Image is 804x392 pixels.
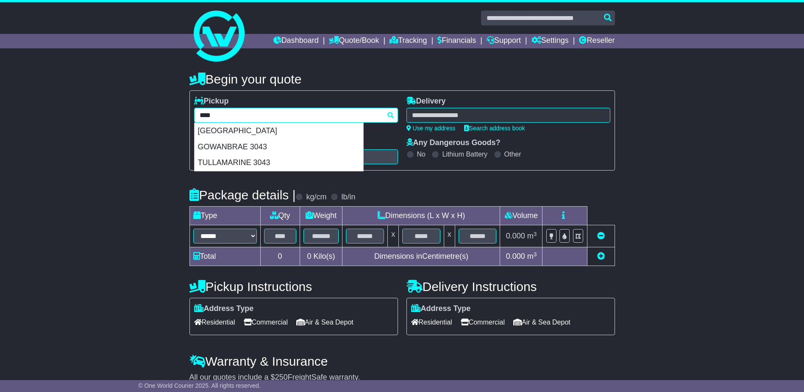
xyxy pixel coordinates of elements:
[138,382,261,389] span: © One World Courier 2025. All rights reserved.
[389,34,427,48] a: Tracking
[296,316,353,329] span: Air & Sea Depot
[300,207,342,225] td: Weight
[506,252,525,260] span: 0.000
[189,247,260,266] td: Total
[307,252,311,260] span: 0
[195,123,363,139] div: [GEOGRAPHIC_DATA]
[260,207,300,225] td: Qty
[342,207,500,225] td: Dimensions (L x W x H)
[194,97,229,106] label: Pickup
[527,232,537,240] span: m
[579,34,615,48] a: Reseller
[597,252,605,260] a: Add new item
[411,304,471,314] label: Address Type
[300,247,342,266] td: Kilo(s)
[260,247,300,266] td: 0
[244,316,288,329] span: Commercial
[306,193,326,202] label: kg/cm
[189,354,615,368] h4: Warranty & Insurance
[275,373,288,381] span: 250
[388,225,399,247] td: x
[437,34,476,48] a: Financials
[194,316,235,329] span: Residential
[341,193,355,202] label: lb/in
[464,125,525,132] a: Search address book
[506,232,525,240] span: 0.000
[189,207,260,225] td: Type
[195,139,363,155] div: GOWANBRAE 3043
[273,34,319,48] a: Dashboard
[444,225,455,247] td: x
[194,108,398,123] typeahead: Please provide city
[195,155,363,171] div: TULLAMARINE 3043
[442,150,487,158] label: Lithium Battery
[406,138,501,148] label: Any Dangerous Goods?
[534,251,537,258] sup: 3
[597,232,605,240] a: Remove this item
[487,34,521,48] a: Support
[411,316,452,329] span: Residential
[534,231,537,237] sup: 3
[189,188,296,202] h4: Package details |
[189,373,615,382] div: All our quotes include a $ FreightSafe warranty.
[504,150,521,158] label: Other
[527,252,537,260] span: m
[406,280,615,294] h4: Delivery Instructions
[406,125,456,132] a: Use my address
[500,207,542,225] td: Volume
[461,316,505,329] span: Commercial
[406,97,446,106] label: Delivery
[531,34,569,48] a: Settings
[513,316,570,329] span: Air & Sea Depot
[189,280,398,294] h4: Pickup Instructions
[329,34,379,48] a: Quote/Book
[342,247,500,266] td: Dimensions in Centimetre(s)
[194,304,254,314] label: Address Type
[189,72,615,86] h4: Begin your quote
[417,150,426,158] label: No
